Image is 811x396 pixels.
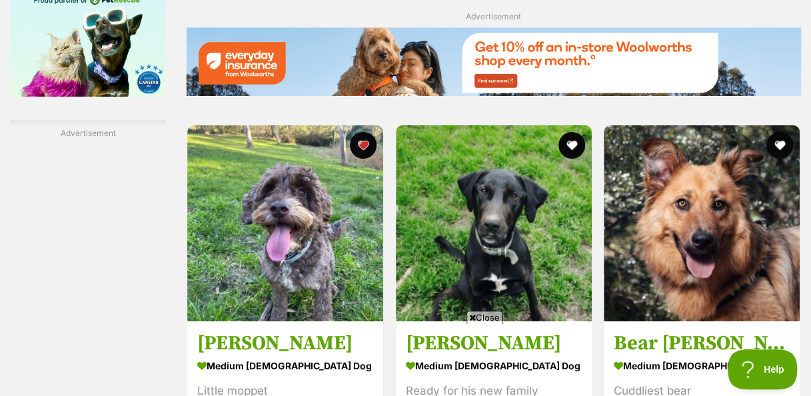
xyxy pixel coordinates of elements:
span: Advertisement [466,11,521,21]
iframe: Advertisement [163,329,648,389]
button: favourite [350,132,377,159]
button: favourite [766,132,793,159]
span: Close [466,311,502,324]
strong: medium [DEMOGRAPHIC_DATA] Dog [614,356,790,375]
img: Matti Illingworth - Kelpie x Pointer Dog [396,125,592,321]
h3: Bear [PERSON_NAME] [614,331,790,356]
button: favourite [558,132,584,159]
img: Milo Russelton - Poodle x Labrador Retriever Dog [187,125,383,321]
img: Everyday Insurance promotional banner [186,27,801,96]
img: Bear Van Winkle - German Shepherd x Collie Dog [604,125,800,321]
iframe: Help Scout Beacon - Open [728,349,798,389]
a: Everyday Insurance promotional banner [186,27,801,98]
